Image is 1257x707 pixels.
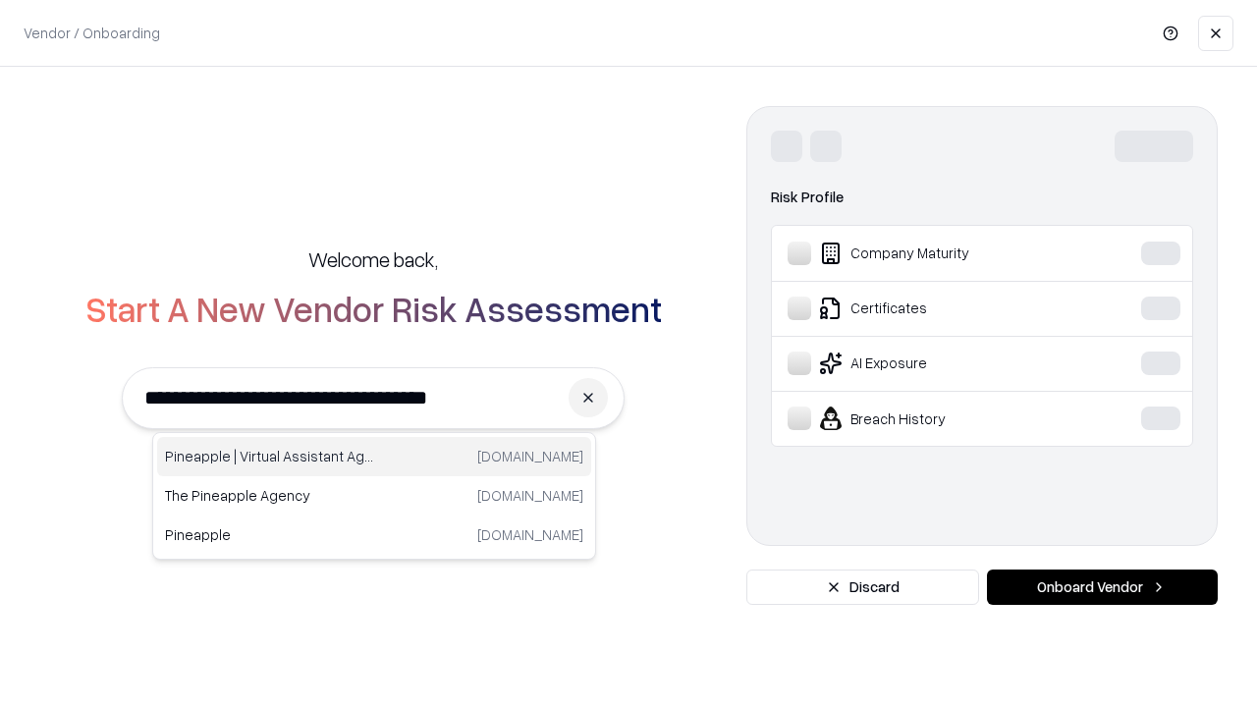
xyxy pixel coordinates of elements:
div: Risk Profile [771,186,1193,209]
p: [DOMAIN_NAME] [477,485,583,506]
p: [DOMAIN_NAME] [477,524,583,545]
button: Onboard Vendor [987,570,1218,605]
div: Breach History [788,407,1081,430]
div: AI Exposure [788,352,1081,375]
h2: Start A New Vendor Risk Assessment [85,289,662,328]
p: The Pineapple Agency [165,485,374,506]
div: Certificates [788,297,1081,320]
h5: Welcome back, [308,245,438,273]
button: Discard [746,570,979,605]
div: Company Maturity [788,242,1081,265]
p: Pineapple [165,524,374,545]
div: Suggestions [152,432,596,560]
p: Pineapple | Virtual Assistant Agency [165,446,374,466]
p: Vendor / Onboarding [24,23,160,43]
p: [DOMAIN_NAME] [477,446,583,466]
